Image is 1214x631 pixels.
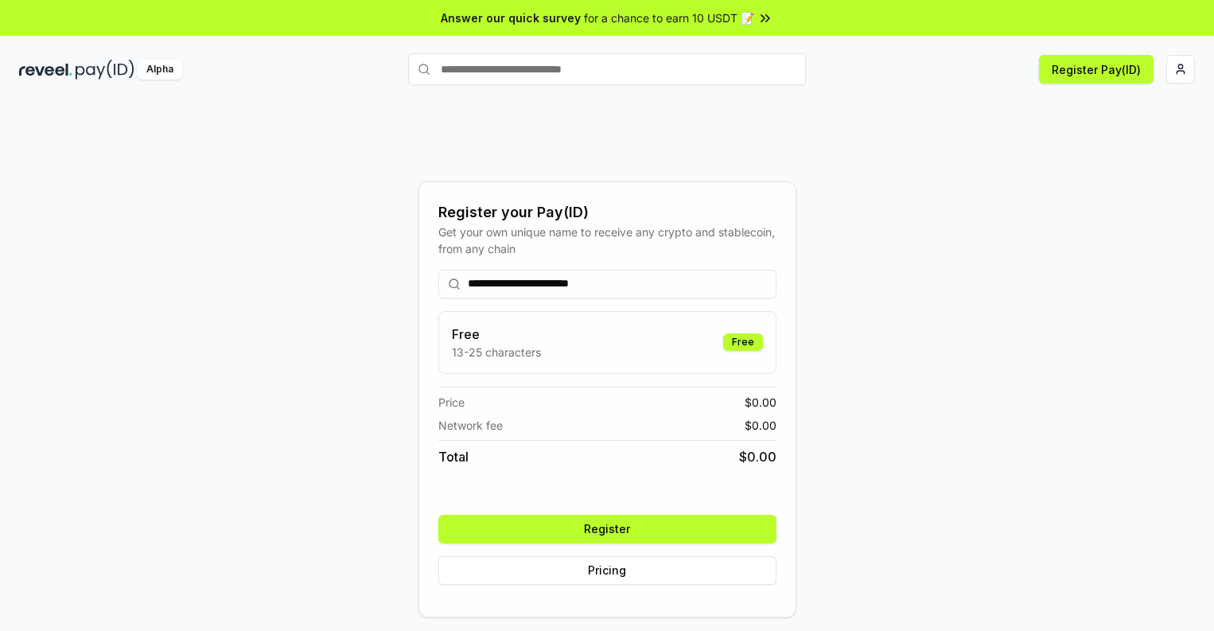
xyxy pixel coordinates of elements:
[1039,55,1154,84] button: Register Pay(ID)
[745,417,776,434] span: $ 0.00
[441,10,581,26] span: Answer our quick survey
[138,60,182,80] div: Alpha
[584,10,754,26] span: for a chance to earn 10 USDT 📝
[438,394,465,411] span: Price
[438,556,776,585] button: Pricing
[438,224,776,257] div: Get your own unique name to receive any crypto and stablecoin, from any chain
[739,447,776,466] span: $ 0.00
[438,201,776,224] div: Register your Pay(ID)
[745,394,776,411] span: $ 0.00
[19,60,72,80] img: reveel_dark
[438,515,776,543] button: Register
[452,344,541,360] p: 13-25 characters
[76,60,134,80] img: pay_id
[723,333,763,351] div: Free
[438,447,469,466] span: Total
[452,325,541,344] h3: Free
[438,417,503,434] span: Network fee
